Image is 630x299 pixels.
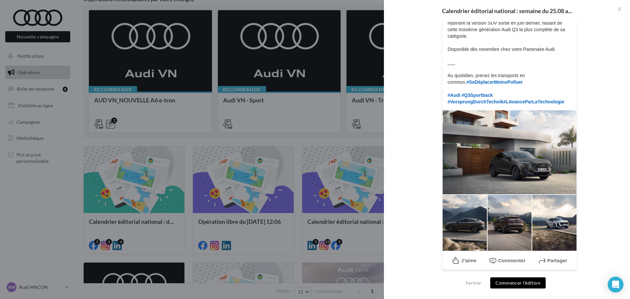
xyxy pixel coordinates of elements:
div: La prévisualisation est non-contractuelle [442,270,577,278]
span: #SeDéplacerMoinsPolluer [467,79,523,85]
span: #LAvanceParLaTechnologie [503,99,564,104]
button: Commencer l'édition [490,277,546,288]
button: Fermer [463,279,484,287]
span: #Q3Sportback [462,93,493,98]
span: Calendrier éditorial national : semaine du 25.08 a... [442,8,572,14]
span: Partager [547,258,567,263]
span: #VorsprungDurchTechnik [448,99,503,104]
span: Commenter [498,258,525,263]
div: Open Intercom Messenger [608,277,623,292]
span: #Audi [448,93,460,98]
span: J’aime [461,258,476,263]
